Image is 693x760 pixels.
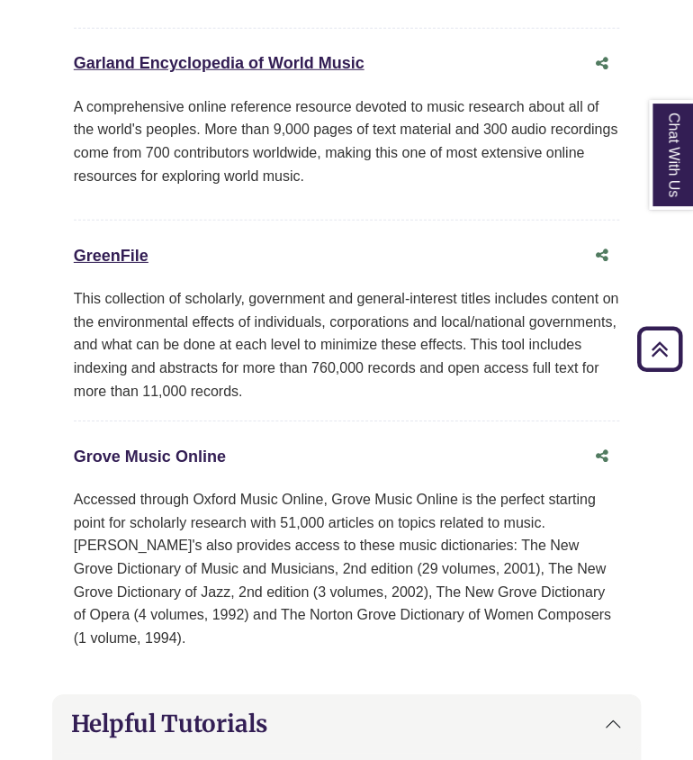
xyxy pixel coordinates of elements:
[74,95,620,187] p: A comprehensive online reference resource devoted to music research about all of the world's peop...
[583,239,619,273] button: Share this database
[53,695,641,752] button: Helpful Tutorials
[583,47,619,81] button: Share this database
[74,247,148,265] a: GreenFile
[74,287,620,403] div: This collection of scholarly, government and general-interest titles includes content on the envi...
[74,488,620,649] div: Accessed through Oxford Music Online, Grove Music Online is the perfect starting point for schola...
[74,448,226,466] a: Grove Music Online
[631,337,688,361] a: Back to Top
[74,54,364,72] a: Garland Encyclopedia of World Music
[583,439,619,474] button: Share this database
